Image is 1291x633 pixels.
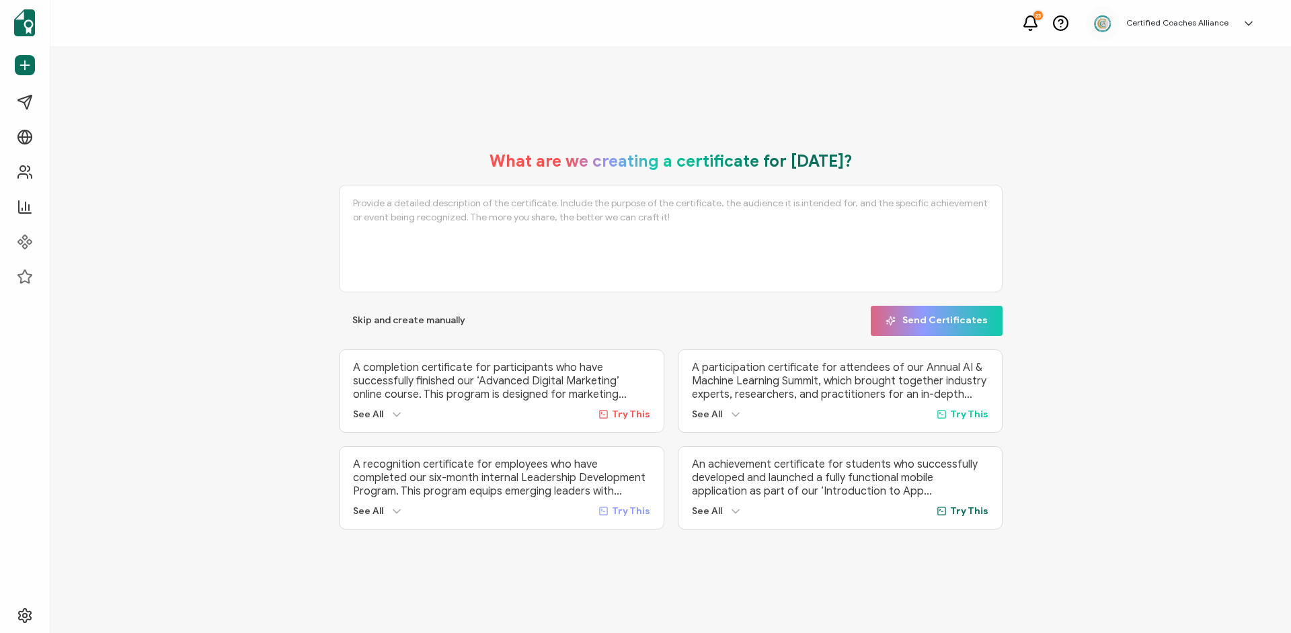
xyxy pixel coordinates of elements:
[692,458,989,498] p: An achievement certificate for students who successfully developed and launched a fully functiona...
[353,458,650,498] p: A recognition certificate for employees who have completed our six-month internal Leadership Deve...
[871,306,1003,336] button: Send Certificates
[1033,11,1043,20] div: 23
[490,151,853,171] h1: What are we creating a certificate for [DATE]?
[353,361,650,401] p: A completion certificate for participants who have successfully finished our ‘Advanced Digital Ma...
[692,409,722,420] span: See All
[353,505,383,517] span: See All
[612,409,650,420] span: Try This
[339,306,479,336] button: Skip and create manually
[950,505,988,517] span: Try This
[352,316,465,325] span: Skip and create manually
[1093,13,1113,34] img: 2aa27aa7-df99-43f9-bc54-4d90c804c2bd.png
[612,505,650,517] span: Try This
[950,409,988,420] span: Try This
[692,505,722,517] span: See All
[692,361,989,401] p: A participation certificate for attendees of our Annual AI & Machine Learning Summit, which broug...
[353,409,383,420] span: See All
[1126,18,1228,28] h5: Certified Coaches Alliance
[886,316,988,326] span: Send Certificates
[14,9,35,36] img: sertifier-logomark-colored.svg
